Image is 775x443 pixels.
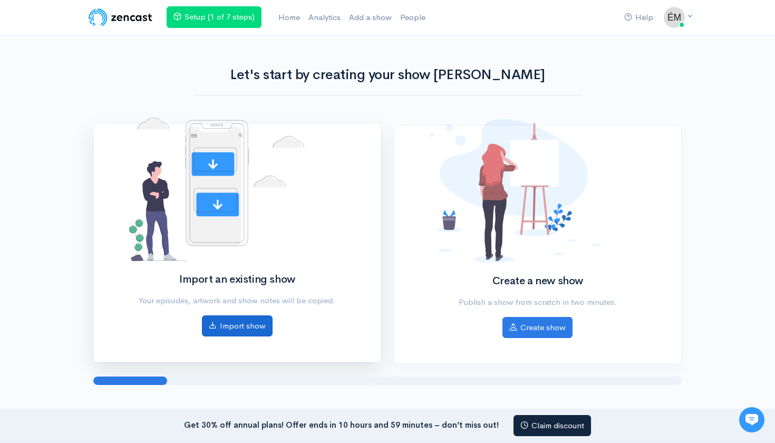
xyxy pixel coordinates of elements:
[739,407,764,432] iframe: gist-messenger-bubble-iframe
[202,315,273,337] a: Import show
[167,6,261,28] a: Setup (1 of 7 steps)
[129,274,345,285] h2: Import an existing show
[620,6,657,29] a: Help
[16,51,195,68] h1: Hi 👋
[31,198,188,219] input: Search articles
[345,6,396,29] a: Add a show
[430,119,602,263] img: No shows added
[14,181,197,194] p: Find an answer quickly
[664,7,685,28] img: ...
[16,70,195,121] h2: Just let us know if you need anything and we'll be happy to help! 🙂
[87,7,154,28] img: ZenCast Logo
[129,118,304,261] img: No shows added
[274,6,304,29] a: Home
[68,146,127,155] span: New conversation
[184,419,499,429] strong: Get 30% off annual plans! Offer ends in 10 hours and 59 minutes – don’t miss out!
[430,296,645,309] p: Publish a show from scratch in two minutes.
[396,6,430,29] a: People
[514,415,591,437] a: Claim discount
[193,68,582,83] h1: Let's start by creating your show [PERSON_NAME]
[430,275,645,287] h2: Create a new show
[16,140,195,161] button: New conversation
[304,6,345,29] a: Analytics
[502,317,573,339] a: Create show
[129,295,345,307] p: Your episodes, artwork and show notes will be copied.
